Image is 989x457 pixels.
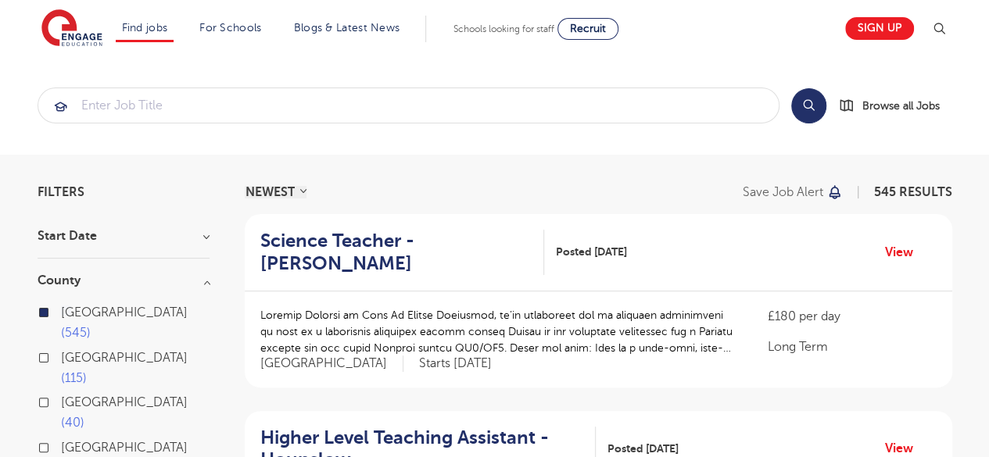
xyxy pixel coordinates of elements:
[294,22,400,34] a: Blogs & Latest News
[61,416,84,430] span: 40
[260,355,403,372] span: [GEOGRAPHIC_DATA]
[38,88,779,123] input: Submit
[61,305,188,320] span: [GEOGRAPHIC_DATA]
[61,351,71,361] input: [GEOGRAPHIC_DATA] 115
[885,242,925,262] a: View
[61,371,87,385] span: 115
[38,87,779,123] div: Submit
[607,441,679,457] span: Posted [DATE]
[38,186,84,198] span: Filters
[862,97,940,115] span: Browse all Jobs
[122,22,168,34] a: Find jobs
[845,17,914,40] a: Sign up
[743,186,844,198] button: Save job alert
[743,186,823,198] p: Save job alert
[61,326,91,340] span: 545
[556,244,627,260] span: Posted [DATE]
[61,395,71,405] input: [GEOGRAPHIC_DATA] 40
[61,441,71,451] input: [GEOGRAPHIC_DATA] 15
[767,337,936,356] p: Long Term
[767,307,936,326] p: £180 per day
[260,230,544,275] a: Science Teacher - [PERSON_NAME]
[557,18,618,40] a: Recruit
[61,305,71,316] input: [GEOGRAPHIC_DATA] 545
[260,230,532,275] h2: Science Teacher - [PERSON_NAME]
[38,274,210,287] h3: County
[453,23,554,34] span: Schools looking for staff
[61,395,188,409] span: [GEOGRAPHIC_DATA]
[61,351,188,365] span: [GEOGRAPHIC_DATA]
[791,88,826,123] button: Search
[570,23,606,34] span: Recruit
[61,441,188,455] span: [GEOGRAPHIC_DATA]
[419,355,492,372] p: Starts [DATE]
[38,230,210,242] h3: Start Date
[260,307,736,356] p: Loremip Dolorsi am Cons Ad Elitse Doeiusmod, te’in utlaboreet dol ma aliquaen adminimveni qu nost...
[41,9,102,48] img: Engage Education
[839,97,952,115] a: Browse all Jobs
[874,185,952,199] span: 545 RESULTS
[199,22,261,34] a: For Schools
